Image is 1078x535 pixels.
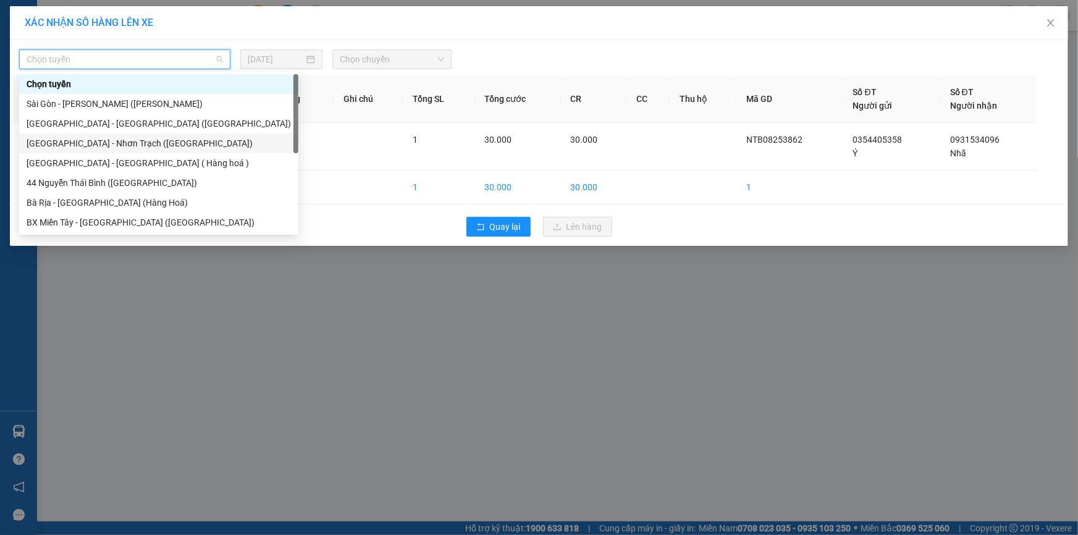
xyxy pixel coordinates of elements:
div: Bà Rịa - Sài Gòn (Hàng Hoá) [19,193,298,213]
button: uploadLên hàng [543,217,612,237]
span: 30.000 [485,135,512,145]
button: rollbackQuay lại [466,217,531,237]
button: Close [1034,6,1068,41]
div: 44 Nguyễn Thái Bình (Hàng Ngoài) [19,173,298,193]
th: CC [626,75,670,123]
span: Số ĐT [950,87,974,97]
th: Tổng cước [475,75,561,123]
div: Chọn tuyến [19,74,298,94]
th: Mã GD [736,75,843,123]
span: Ý [853,148,858,158]
span: Quay lại [490,220,521,234]
th: Thu hộ [670,75,736,123]
td: 30.000 [475,171,561,204]
div: [GEOGRAPHIC_DATA] - [GEOGRAPHIC_DATA] ([GEOGRAPHIC_DATA]) [27,117,291,130]
div: Sài Gòn - Bà Rịa (Hàng Hoá) [19,114,298,133]
div: Sài Gòn - Long Hải ( Hàng hoá ) [19,153,298,173]
span: Chọn tuyến [27,50,223,69]
span: Nhã [950,148,966,158]
span: 1 [413,135,418,145]
span: Người gửi [853,101,893,111]
span: Chọn chuyến [340,50,444,69]
div: Sài Gòn - [PERSON_NAME] ([PERSON_NAME]) [27,97,291,111]
div: BX Miền Tây - Bà Rịa (Hàng Hóa) [19,213,298,232]
td: 1 [736,171,843,204]
div: Bà Rịa - [GEOGRAPHIC_DATA] (Hàng Hoá) [27,196,291,209]
th: Tổng SL [403,75,474,123]
span: 30.000 [571,135,598,145]
td: 30.000 [561,171,627,204]
div: BX Miền Tây - [GEOGRAPHIC_DATA] ([GEOGRAPHIC_DATA]) [27,216,291,229]
div: 44 Nguyễn Thái Bình ([GEOGRAPHIC_DATA]) [27,176,291,190]
div: [GEOGRAPHIC_DATA] - Nhơn Trạch ([GEOGRAPHIC_DATA]) [27,137,291,150]
span: Số ĐT [853,87,877,97]
th: Ghi chú [334,75,403,123]
span: 0931534096 [950,135,1000,145]
input: 12/08/2025 [248,53,304,66]
div: Sài Gòn - Nhơn Trạch (Hàng Hoá) [19,133,298,153]
td: 1 [13,123,63,171]
span: 0354405358 [853,135,903,145]
span: NTB08253862 [746,135,802,145]
div: Sài Gòn - Vũng Tàu (Hàng Hoá) [19,94,298,114]
span: XÁC NHẬN SỐ HÀNG LÊN XE [25,17,153,28]
span: rollback [476,222,485,232]
span: close [1046,18,1056,28]
th: CR [561,75,627,123]
td: 1 [403,171,474,204]
span: Người nhận [950,101,997,111]
div: [GEOGRAPHIC_DATA] - [GEOGRAPHIC_DATA] ( Hàng hoá ) [27,156,291,170]
div: Chọn tuyến [27,77,291,91]
th: STT [13,75,63,123]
